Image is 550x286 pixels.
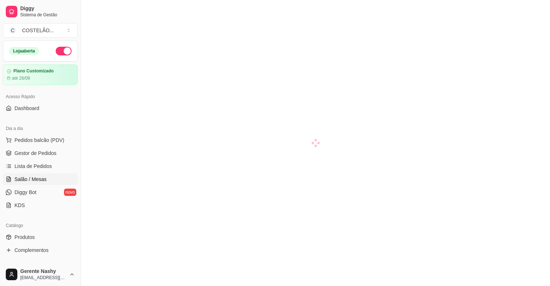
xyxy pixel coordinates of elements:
article: até 26/09 [12,75,30,81]
span: Pedidos balcão (PDV) [14,136,64,144]
a: KDS [3,199,78,211]
button: Select a team [3,23,78,38]
a: Complementos [3,244,78,256]
span: Diggy Bot [14,189,37,196]
span: Produtos [14,234,35,241]
article: Plano Customizado [13,68,54,74]
span: Gestor de Pedidos [14,150,56,157]
div: Catálogo [3,220,78,231]
span: Sistema de Gestão [20,12,75,18]
a: Plano Customizadoaté 26/09 [3,64,78,85]
div: Acesso Rápido [3,91,78,102]
span: Gerente Nashy [20,268,66,275]
span: [EMAIL_ADDRESS][DOMAIN_NAME] [20,275,66,281]
span: Salão / Mesas [14,176,47,183]
a: DiggySistema de Gestão [3,3,78,20]
a: Produtos [3,231,78,243]
span: Lista de Pedidos [14,163,52,170]
span: Complementos [14,247,48,254]
div: Dia a dia [3,123,78,134]
a: Lista de Pedidos [3,160,78,172]
button: Alterar Status [56,47,72,55]
a: Diggy Botnovo [3,186,78,198]
div: Loja aberta [9,47,39,55]
button: Pedidos balcão (PDV) [3,134,78,146]
span: KDS [14,202,25,209]
div: COSTELÃO ... [22,27,54,34]
a: Gestor de Pedidos [3,147,78,159]
span: C [9,27,16,34]
button: Gerente Nashy[EMAIL_ADDRESS][DOMAIN_NAME] [3,266,78,283]
a: Dashboard [3,102,78,114]
a: Salão / Mesas [3,173,78,185]
span: Dashboard [14,105,39,112]
span: Diggy [20,5,75,12]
